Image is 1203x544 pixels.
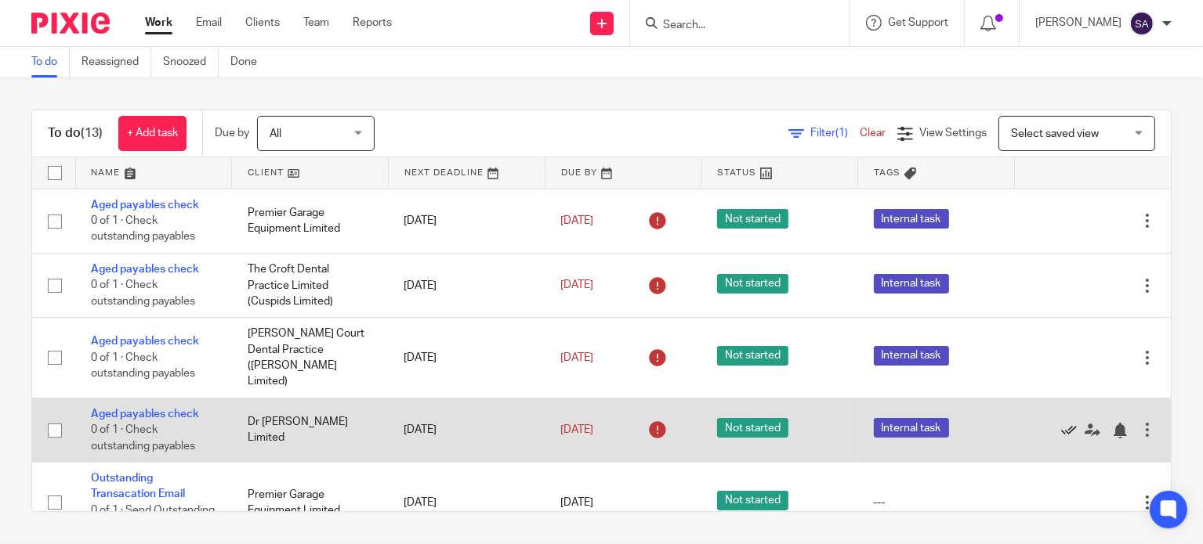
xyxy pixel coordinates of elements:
span: 0 of 1 · Check outstanding payables [91,424,195,452]
span: 0 of 1 · Check outstanding payables [91,352,195,380]
td: [DATE] [388,463,545,543]
img: Pixie [31,13,110,34]
td: The Croft Dental Practice Limited (Cuspids Limited) [232,253,389,317]
a: Done [230,47,269,77]
span: Not started [717,209,788,229]
div: --- [874,495,999,510]
span: Get Support [888,17,948,28]
span: (1) [835,128,848,139]
td: Premier Garage Equipment Limited [232,189,389,253]
span: [DATE] [560,215,593,226]
td: [DATE] [388,189,545,253]
span: 0 of 1 · Check outstanding payables [91,280,195,308]
span: Internal task [874,346,949,366]
td: [DATE] [388,318,545,398]
a: Clear [860,128,886,139]
td: Dr [PERSON_NAME] Limited [232,398,389,462]
p: [PERSON_NAME] [1035,15,1121,31]
span: [DATE] [560,280,593,291]
span: Internal task [874,209,949,229]
span: [DATE] [560,424,593,435]
span: (13) [81,127,103,139]
a: + Add task [118,116,187,151]
span: View Settings [919,128,987,139]
td: [DATE] [388,398,545,462]
span: Filter [810,128,860,139]
a: Clients [245,15,280,31]
a: Team [303,15,329,31]
td: Premier Garage Equipment Limited [232,463,389,543]
a: Aged payables check [91,336,199,347]
a: To do [31,47,70,77]
a: Mark as done [1061,422,1085,438]
span: Not started [717,346,788,366]
span: Internal task [874,274,949,294]
a: Email [196,15,222,31]
span: Select saved view [1011,128,1099,139]
a: Snoozed [163,47,219,77]
a: Work [145,15,172,31]
img: svg%3E [1129,11,1154,36]
h1: To do [48,125,103,142]
span: 0 of 1 · Send Outstanding Transactions on Bank [91,505,215,532]
span: Not started [717,418,788,438]
span: Not started [717,491,788,510]
a: Outstanding Transacation Email [91,473,185,499]
span: Internal task [874,418,949,438]
a: Aged payables check [91,264,199,275]
span: Tags [874,168,900,177]
input: Search [661,19,803,33]
a: Reassigned [82,47,151,77]
p: Due by [215,125,249,141]
span: [DATE] [560,352,593,363]
span: [DATE] [560,497,593,508]
td: [DATE] [388,253,545,317]
a: Aged payables check [91,200,199,211]
a: Aged payables check [91,409,199,420]
span: 0 of 1 · Check outstanding payables [91,215,195,243]
span: Not started [717,274,788,294]
a: Reports [353,15,392,31]
span: All [270,128,281,139]
td: [PERSON_NAME] Court Dental Practice ([PERSON_NAME] Limited) [232,318,389,398]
